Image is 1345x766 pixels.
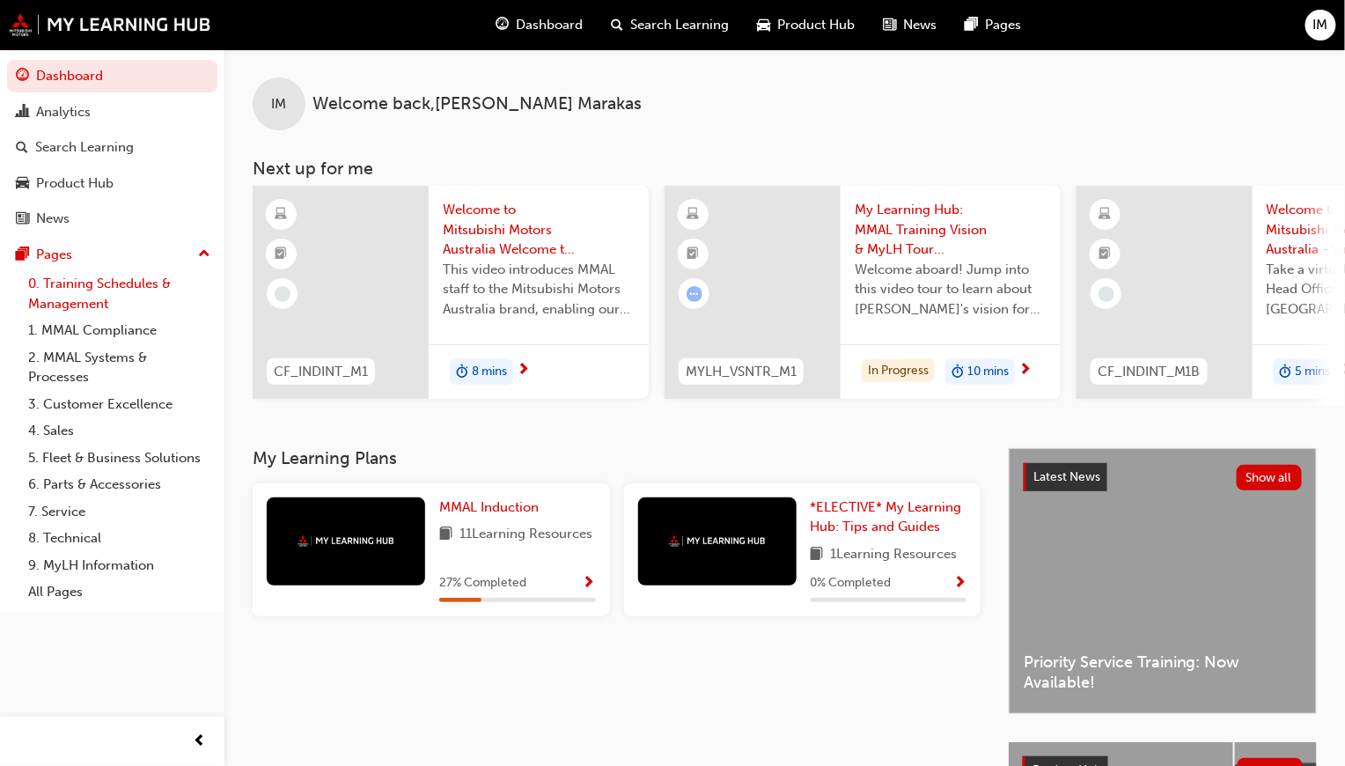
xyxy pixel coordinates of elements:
span: Product Hub [777,15,855,35]
span: guage-icon [16,69,29,85]
button: IM [1305,10,1336,41]
span: Show Progress [583,576,596,592]
span: booktick-icon [687,243,700,266]
span: next-icon [1018,363,1032,379]
button: DashboardAnalyticsSearch LearningProduct HubNews [7,56,217,239]
span: car-icon [16,176,29,192]
span: MYLH_VSNTR_M1 [686,362,797,382]
a: Dashboard [7,60,217,92]
div: Pages [36,245,72,265]
span: Dashboard [516,15,583,35]
span: 1 Learning Resources [831,544,958,566]
img: mmal [298,535,394,547]
span: Priority Service Training: Now Available! [1024,652,1302,692]
a: 1. MMAL Compliance [21,317,217,344]
a: 2. MMAL Systems & Processes [21,344,217,391]
img: mmal [669,535,766,547]
a: News [7,203,217,235]
span: booktick-icon [1099,243,1112,266]
a: 8. Technical [21,525,217,552]
a: 7. Service [21,498,217,526]
a: 0. Training Schedules & Management [21,270,217,317]
a: news-iconNews [869,7,951,43]
span: duration-icon [456,361,468,384]
span: 0 % Completed [811,573,892,593]
a: Analytics [7,96,217,129]
span: search-icon [16,140,28,156]
div: Search Learning [35,137,134,158]
button: Pages [7,239,217,271]
span: 5 mins [1296,362,1331,382]
span: IM [1313,15,1328,35]
span: duration-icon [952,361,964,384]
a: Latest NewsShow allPriority Service Training: Now Available! [1009,448,1317,714]
span: learningResourceType_ELEARNING-icon [687,203,700,226]
h3: Next up for me [224,158,1345,179]
span: duration-icon [1280,361,1292,384]
span: 27 % Completed [439,573,526,593]
span: Search Learning [630,15,729,35]
span: search-icon [611,14,623,36]
span: Welcome back , [PERSON_NAME] Marakas [312,94,642,114]
span: CF_INDINT_M1 [274,362,368,382]
span: chart-icon [16,105,29,121]
span: 10 mins [967,362,1009,382]
button: Show Progress [583,572,596,594]
div: News [36,209,70,229]
div: Analytics [36,102,91,122]
button: Show Progress [953,572,966,594]
a: 4. Sales [21,417,217,445]
span: prev-icon [194,731,207,753]
span: Latest News [1033,469,1100,484]
span: 11 Learning Resources [459,524,592,546]
button: Show all [1237,465,1303,490]
h3: My Learning Plans [253,448,981,468]
span: car-icon [757,14,770,36]
span: learningRecordVerb_NONE-icon [275,286,290,302]
span: This video introduces MMAL staff to the Mitsubishi Motors Australia brand, enabling our staff to ... [443,260,635,320]
div: In Progress [862,359,935,383]
span: book-icon [439,524,452,546]
a: CF_INDINT_M1Welcome to Mitsubishi Motors Australia Welcome to Mitsubishi Motors Australia - Video... [253,186,649,399]
a: guage-iconDashboard [481,7,597,43]
span: 8 mins [472,362,507,382]
span: booktick-icon [276,243,288,266]
span: pages-icon [965,14,978,36]
a: MYLH_VSNTR_M1My Learning Hub: MMAL Training Vision & MyLH Tour (Elective)Welcome aboard! Jump int... [665,186,1061,399]
a: *ELECTIVE* My Learning Hub: Tips and Guides [811,497,967,537]
span: Welcome aboard! Jump into this video tour to learn about [PERSON_NAME]'s vision for your learning... [855,260,1047,320]
span: learningRecordVerb_NONE-icon [1099,286,1114,302]
a: pages-iconPages [951,7,1035,43]
a: search-iconSearch Learning [597,7,743,43]
span: Pages [985,15,1021,35]
a: All Pages [21,578,217,606]
span: learningResourceType_ELEARNING-icon [276,203,288,226]
a: 9. MyLH Information [21,552,217,579]
span: book-icon [811,544,824,566]
span: Welcome to Mitsubishi Motors Australia Welcome to Mitsubishi Motors Australia - Video (MMAL Induc... [443,200,635,260]
a: Search Learning [7,131,217,164]
a: 5. Fleet & Business Solutions [21,445,217,472]
span: IM [272,94,287,114]
span: News [903,15,937,35]
span: MMAL Induction [439,499,539,515]
img: mmal [9,13,211,36]
div: Product Hub [36,173,114,194]
a: car-iconProduct Hub [743,7,869,43]
span: pages-icon [16,247,29,263]
span: news-icon [883,14,896,36]
a: MMAL Induction [439,497,546,518]
span: next-icon [517,363,530,379]
span: learningRecordVerb_ATTEMPT-icon [687,286,702,302]
span: up-icon [198,243,210,266]
a: 3. Customer Excellence [21,391,217,418]
span: learningResourceType_ELEARNING-icon [1099,203,1112,226]
a: Latest NewsShow all [1024,463,1302,491]
span: My Learning Hub: MMAL Training Vision & MyLH Tour (Elective) [855,200,1047,260]
span: news-icon [16,211,29,227]
span: guage-icon [496,14,509,36]
span: *ELECTIVE* My Learning Hub: Tips and Guides [811,499,962,535]
a: 6. Parts & Accessories [21,471,217,498]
